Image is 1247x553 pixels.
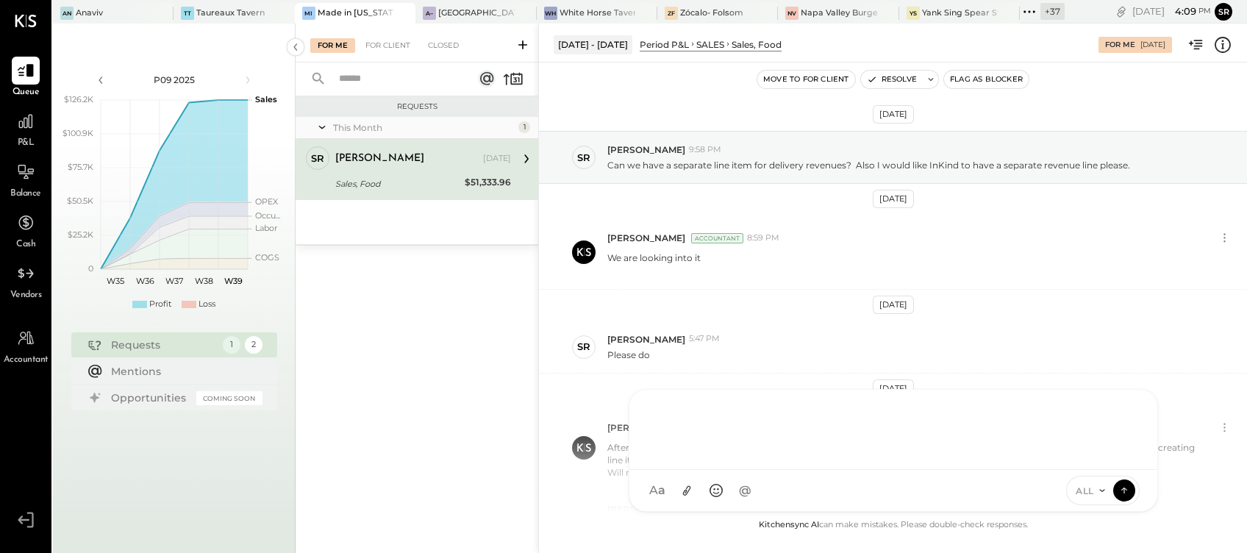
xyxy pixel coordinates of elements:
[873,190,914,208] div: [DATE]
[333,121,515,134] div: This Month
[607,333,685,346] span: [PERSON_NAME]
[12,86,40,99] span: Queue
[607,232,685,244] span: [PERSON_NAME]
[111,338,215,352] div: Requests
[88,263,93,274] text: 0
[67,196,93,206] text: $50.5K
[907,7,920,20] div: YS
[165,276,183,286] text: W37
[607,503,685,515] span: [PERSON_NAME]
[922,7,998,19] div: Yank Sing Spear Street
[224,276,242,286] text: W39
[696,38,724,51] div: SALES
[861,71,923,88] button: Resolve
[62,128,93,138] text: $100.9K
[785,7,798,20] div: NV
[1114,4,1129,19] div: copy link
[1,324,51,367] a: Accountant
[560,7,635,19] div: White Horse Tavern
[739,483,751,498] span: @
[732,477,759,504] button: @
[76,7,103,19] div: Anaviv
[873,379,914,398] div: [DATE]
[335,176,460,191] div: Sales, Food
[68,162,93,172] text: $75.7K
[60,7,74,20] div: An
[1040,3,1065,20] div: + 37
[181,7,194,20] div: TT
[318,7,393,19] div: Made in [US_STATE] Pizza [GEOGRAPHIC_DATA]
[691,233,743,243] div: Accountant
[112,74,237,86] div: P09 2025
[658,483,665,498] span: a
[607,441,1204,479] p: After reviewing the situation, we are able to create separate line items for Grubhub and UberEats...
[1215,3,1232,21] button: Sr
[16,238,35,251] span: Cash
[4,354,49,367] span: Accountant
[423,7,436,20] div: A–
[199,299,215,310] div: Loss
[689,333,720,345] span: 5:47 PM
[245,336,262,354] div: 2
[1105,40,1135,50] div: For Me
[255,223,277,233] text: Labor
[607,143,685,156] span: [PERSON_NAME]
[421,38,466,53] div: Closed
[255,196,279,207] text: OPEX
[196,7,265,19] div: Taureaux Tavern
[310,38,355,53] div: For Me
[1,158,51,201] a: Balance
[577,151,590,165] div: SR
[607,349,650,361] p: Please do
[1140,40,1165,50] div: [DATE]
[465,175,511,190] div: $51,333.96
[665,7,678,20] div: ZF
[554,35,632,54] div: [DATE] - [DATE]
[747,232,779,244] span: 8:59 PM
[801,7,876,19] div: Napa Valley Burger Company
[358,38,418,53] div: For Client
[680,7,743,19] div: Zócalo- Folsom
[10,188,41,201] span: Balance
[1,209,51,251] a: Cash
[302,7,315,20] div: Mi
[18,137,35,150] span: P&L
[518,121,530,133] div: 1
[111,364,255,379] div: Mentions
[64,94,93,104] text: $126.2K
[732,38,782,51] div: Sales, Food
[255,252,279,263] text: COGS
[689,144,721,156] span: 9:58 PM
[644,477,671,504] button: Aa
[607,159,1130,171] p: Can we have a separate line item for delivery revenues? Also I would like InKind to have a separa...
[311,151,324,165] div: SR
[1132,4,1211,18] div: [DATE]
[438,7,514,19] div: [GEOGRAPHIC_DATA] – [GEOGRAPHIC_DATA]
[68,229,93,240] text: $25.2K
[335,151,424,166] div: [PERSON_NAME]
[873,105,914,124] div: [DATE]
[255,94,277,104] text: Sales
[483,153,511,165] div: [DATE]
[223,336,240,354] div: 1
[255,210,280,221] text: Occu...
[149,299,171,310] div: Profit
[194,276,212,286] text: W38
[577,340,590,354] div: SR
[1167,4,1196,18] span: 4 : 09
[10,289,42,302] span: Vendors
[111,390,189,405] div: Opportunities
[1,57,51,99] a: Queue
[640,38,689,51] div: Period P&L
[873,296,914,314] div: [DATE]
[196,391,262,405] div: Coming Soon
[757,71,855,88] button: Move to for client
[107,276,124,286] text: W35
[135,276,154,286] text: W36
[544,7,557,20] div: WH
[1076,485,1094,497] span: ALL
[607,251,701,276] p: We are looking into it
[1198,6,1211,16] span: pm
[607,466,1204,479] div: Will make the changes from P5
[1,260,51,302] a: Vendors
